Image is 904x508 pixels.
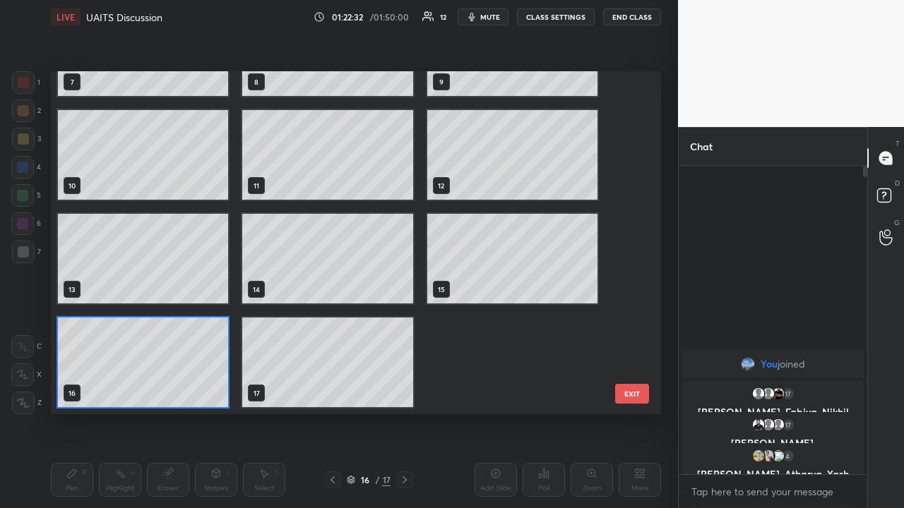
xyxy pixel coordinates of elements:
[761,418,775,432] img: default.png
[896,138,900,149] p: T
[751,449,766,463] img: ddd9aec99c0447068204dd63df4c6c57.jpg
[781,418,795,432] div: 17
[11,212,41,235] div: 6
[86,11,162,24] h4: UAITS Discussion
[11,335,42,358] div: C
[741,357,755,371] img: ae8f960d671646caa26cb3ff0d679e78.jpg
[771,418,785,432] img: default.png
[12,99,41,122] div: 2
[51,71,636,414] div: grid
[751,418,766,432] img: 0bf9c021c47d4fb096f28ac5260dc4fe.jpg
[761,387,775,401] img: default.png
[691,406,855,418] p: [PERSON_NAME], Fabiya, Nikhil
[781,387,795,401] div: 17
[440,13,446,20] div: 12
[679,347,867,474] div: grid
[761,449,775,463] img: db705fd881794116bca0e95fc62bad37.jpg
[382,473,391,486] div: 17
[11,184,41,207] div: 5
[51,8,81,25] div: LIVE
[771,449,785,463] img: 3
[778,358,805,370] span: joined
[11,363,42,386] div: X
[12,241,41,263] div: 7
[480,12,500,22] span: mute
[517,8,595,25] button: CLASS SETTINGS
[603,8,661,25] button: End Class
[615,384,649,404] button: EXIT
[691,437,855,460] p: [PERSON_NAME], [PERSON_NAME], chandan
[679,128,724,165] p: Chat
[12,71,40,94] div: 1
[751,387,766,401] img: default.png
[12,128,41,150] div: 3
[895,178,900,188] p: D
[12,392,42,414] div: Z
[375,476,379,484] div: /
[894,217,900,228] p: G
[358,476,372,484] div: 16
[781,449,795,463] div: 4
[771,387,785,401] img: a01082944b8c4f22862f39c035533313.jpg
[458,8,509,25] button: mute
[761,358,778,370] span: You
[11,156,41,179] div: 4
[691,468,855,480] p: [PERSON_NAME], Atharva, Yash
